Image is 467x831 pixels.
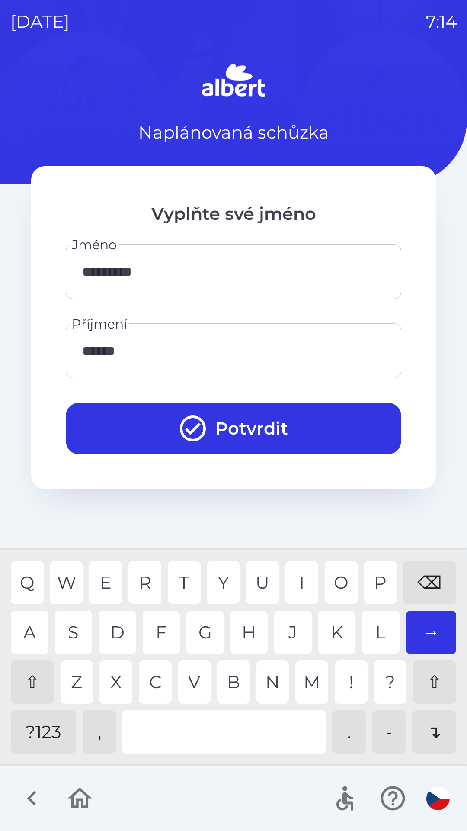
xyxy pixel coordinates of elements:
p: [DATE] [10,9,70,35]
img: Logo [31,61,436,102]
p: 7:14 [426,9,457,35]
img: cs flag [426,787,450,810]
p: Vyplňte své jméno [66,201,401,227]
label: Jméno [72,235,117,254]
button: Potvrdit [66,403,401,454]
p: Naplánovaná schůzka [138,119,329,145]
label: Příjmení [72,315,127,333]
